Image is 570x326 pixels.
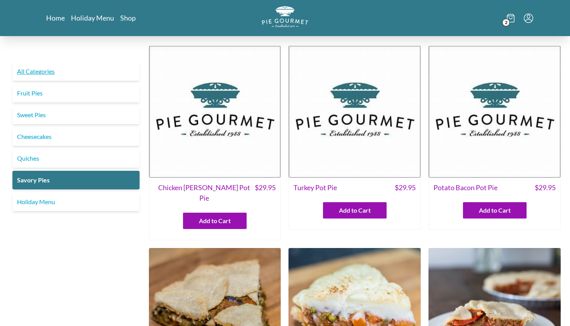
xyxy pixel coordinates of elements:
[255,182,276,203] span: $ 29.95
[149,45,281,178] img: Chicken Curry Pot Pie
[524,14,533,23] button: Menu
[12,127,140,146] a: Cheesecakes
[12,62,140,81] a: All Categories
[46,13,65,23] a: Home
[339,206,371,215] span: Add to Cart
[120,13,136,23] a: Shop
[262,6,308,28] img: logo
[199,216,231,225] span: Add to Cart
[502,19,510,26] span: 2
[12,149,140,168] a: Quiches
[463,202,527,218] button: Add to Cart
[12,106,140,124] a: Sweet Pies
[395,182,416,193] span: $ 29.95
[12,84,140,102] a: Fruit Pies
[288,45,421,178] img: Turkey Pot Pie
[535,182,556,193] span: $ 29.95
[479,206,511,215] span: Add to Cart
[12,171,140,189] a: Savory Pies
[434,182,497,193] span: Potato Bacon Pot Pie
[71,13,114,23] a: Holiday Menu
[323,202,387,218] button: Add to Cart
[294,182,337,193] span: Turkey Pot Pie
[428,45,561,178] img: Potato Bacon Pot Pie
[154,182,255,203] span: Chicken [PERSON_NAME] Pot Pie
[183,213,247,229] button: Add to Cart
[12,192,140,211] a: Holiday Menu
[262,6,308,30] a: Logo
